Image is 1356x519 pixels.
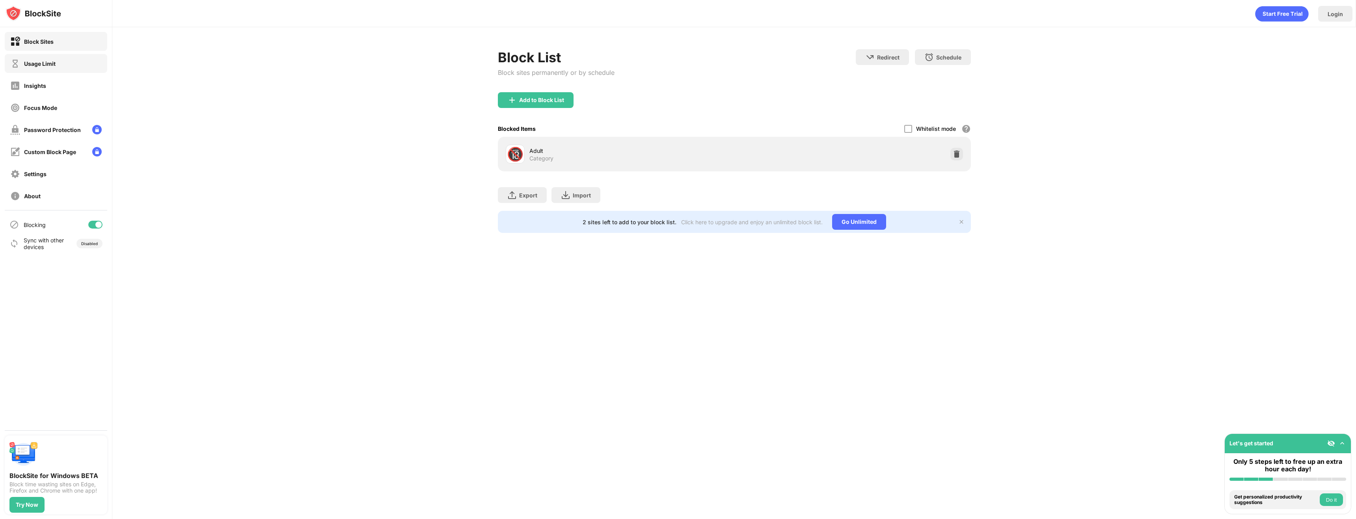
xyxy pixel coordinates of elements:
[81,241,98,246] div: Disabled
[507,146,523,162] div: 🔞
[10,147,20,157] img: customize-block-page-off.svg
[6,6,61,21] img: logo-blocksite.svg
[9,472,102,480] div: BlockSite for Windows BETA
[10,169,20,179] img: settings-off.svg
[92,147,102,156] img: lock-menu.svg
[498,125,536,132] div: Blocked Items
[24,193,41,199] div: About
[9,440,38,469] img: push-desktop.svg
[1338,439,1346,447] img: omni-setup-toggle.svg
[24,221,46,228] div: Blocking
[519,192,537,199] div: Export
[916,125,956,132] div: Whitelist mode
[9,220,19,229] img: blocking-icon.svg
[1229,458,1346,473] div: Only 5 steps left to free up an extra hour each day!
[832,214,886,230] div: Go Unlimited
[583,219,676,225] div: 2 sites left to add to your block list.
[10,37,20,47] img: block-on.svg
[1327,439,1335,447] img: eye-not-visible.svg
[529,147,734,155] div: Adult
[92,125,102,134] img: lock-menu.svg
[24,126,81,133] div: Password Protection
[10,81,20,91] img: insights-off.svg
[10,125,20,135] img: password-protection-off.svg
[24,149,76,155] div: Custom Block Page
[24,38,54,45] div: Block Sites
[681,219,823,225] div: Click here to upgrade and enjoy an unlimited block list.
[958,219,965,225] img: x-button.svg
[1234,494,1318,506] div: Get personalized productivity suggestions
[24,237,64,250] div: Sync with other devices
[24,104,57,111] div: Focus Mode
[498,49,615,65] div: Block List
[24,171,47,177] div: Settings
[24,82,46,89] div: Insights
[877,54,900,61] div: Redirect
[1320,493,1343,506] button: Do it
[1328,11,1343,17] div: Login
[573,192,591,199] div: Import
[10,59,20,69] img: time-usage-off.svg
[529,155,553,162] div: Category
[9,481,102,494] div: Block time wasting sites on Edge, Firefox and Chrome with one app!
[10,103,20,113] img: focus-off.svg
[498,69,615,76] div: Block sites permanently or by schedule
[1229,440,1273,446] div: Let's get started
[936,54,961,61] div: Schedule
[10,191,20,201] img: about-off.svg
[1255,6,1309,22] div: animation
[24,60,56,67] div: Usage Limit
[9,239,19,248] img: sync-icon.svg
[16,502,38,508] div: Try Now
[519,97,564,103] div: Add to Block List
